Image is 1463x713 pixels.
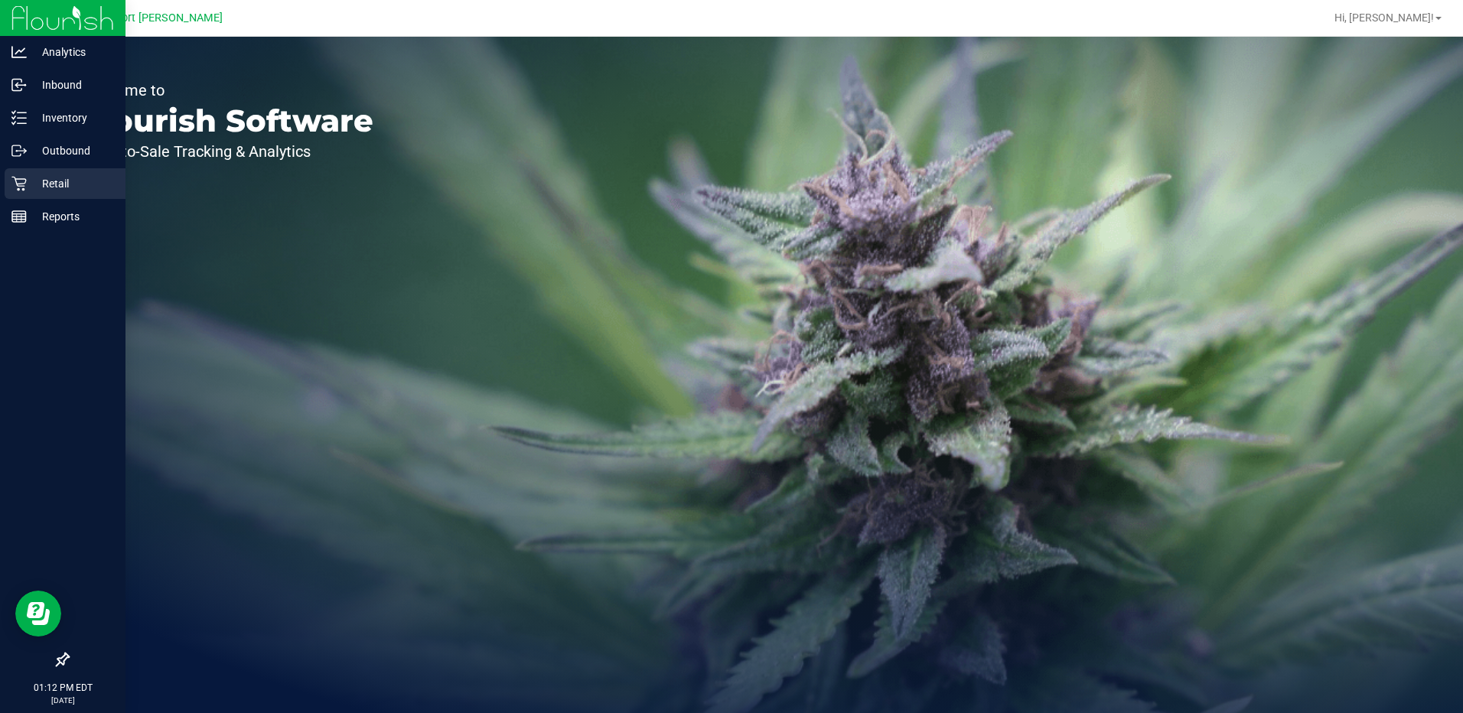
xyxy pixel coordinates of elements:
span: New Port [PERSON_NAME] [90,11,223,24]
p: Retail [27,174,119,193]
span: Hi, [PERSON_NAME]! [1334,11,1434,24]
p: Outbound [27,142,119,160]
inline-svg: Reports [11,209,27,224]
p: Flourish Software [83,106,373,136]
inline-svg: Inbound [11,77,27,93]
inline-svg: Inventory [11,110,27,125]
p: Reports [27,207,119,226]
inline-svg: Analytics [11,44,27,60]
p: [DATE] [7,695,119,706]
p: Seed-to-Sale Tracking & Analytics [83,144,373,159]
p: 01:12 PM EDT [7,681,119,695]
p: Welcome to [83,83,373,98]
inline-svg: Outbound [11,143,27,158]
p: Analytics [27,43,119,61]
inline-svg: Retail [11,176,27,191]
iframe: Resource center [15,591,61,636]
p: Inventory [27,109,119,127]
p: Inbound [27,76,119,94]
